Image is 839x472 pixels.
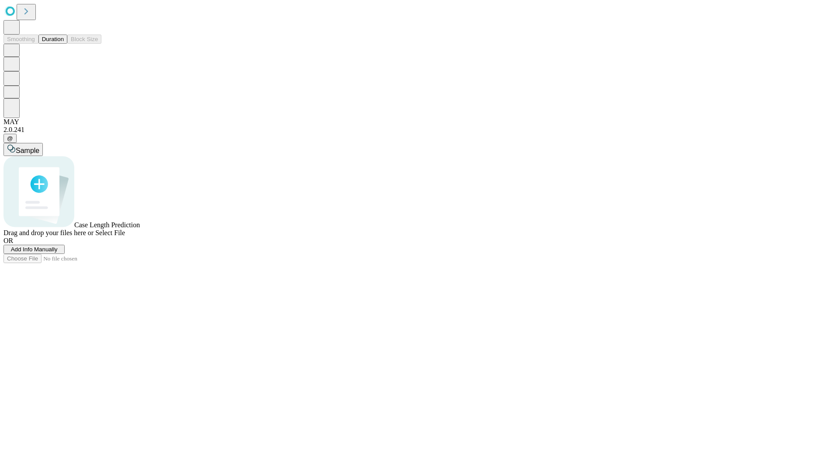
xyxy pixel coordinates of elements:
[16,147,39,154] span: Sample
[7,135,13,142] span: @
[38,35,67,44] button: Duration
[74,221,140,229] span: Case Length Prediction
[67,35,101,44] button: Block Size
[3,35,38,44] button: Smoothing
[3,229,94,236] span: Drag and drop your files here or
[11,246,58,253] span: Add Info Manually
[3,134,17,143] button: @
[3,245,65,254] button: Add Info Manually
[3,237,13,244] span: OR
[3,118,836,126] div: MAY
[95,229,125,236] span: Select File
[3,126,836,134] div: 2.0.241
[3,143,43,156] button: Sample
